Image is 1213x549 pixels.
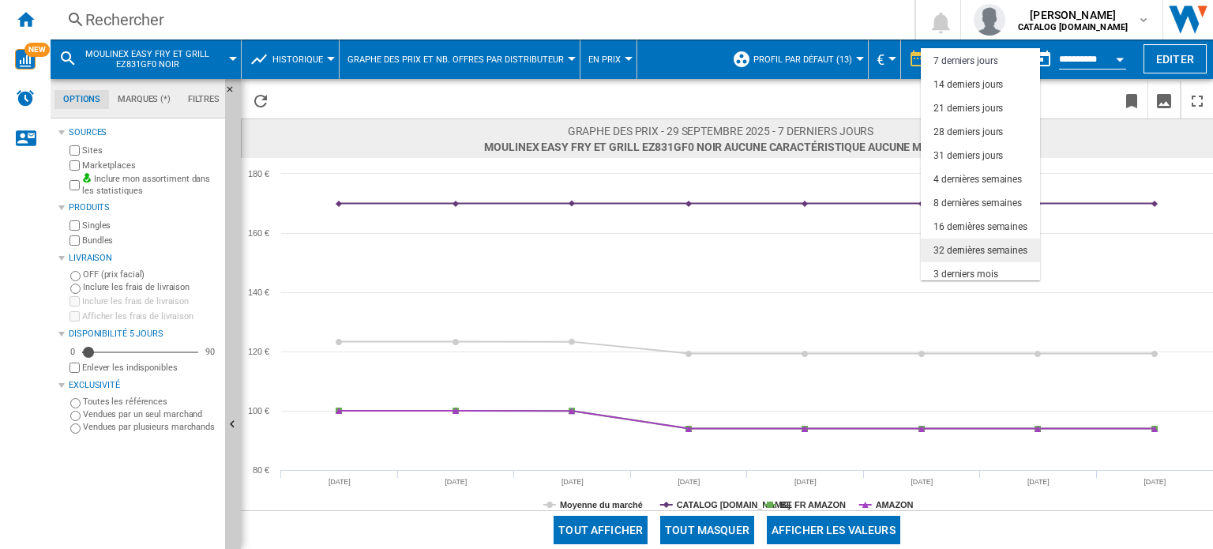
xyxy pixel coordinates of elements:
[933,244,1027,258] div: 32 dernières semaines
[933,149,1003,163] div: 31 derniers jours
[933,78,1003,92] div: 14 derniers jours
[933,102,1003,115] div: 21 derniers jours
[933,173,1022,186] div: 4 dernières semaines
[933,126,1003,139] div: 28 derniers jours
[933,268,998,281] div: 3 derniers mois
[933,55,997,68] div: 7 derniers jours
[933,197,1022,210] div: 8 dernières semaines
[933,220,1027,234] div: 16 dernières semaines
